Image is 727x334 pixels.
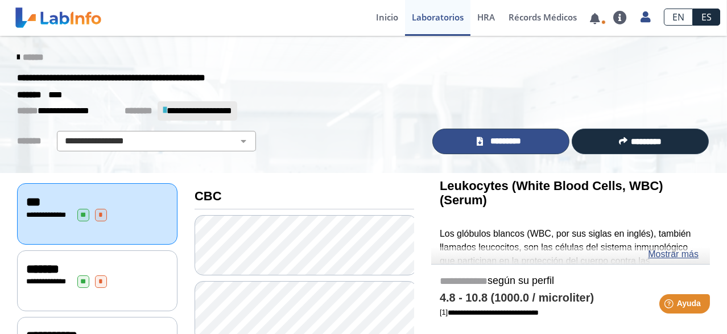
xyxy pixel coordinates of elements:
[648,248,699,261] a: Mostrar más
[440,291,701,305] h4: 4.8 - 10.8 (1000.0 / microliter)
[195,189,222,203] b: CBC
[477,11,495,23] span: HRA
[440,179,663,207] b: Leukocytes (White Blood Cells, WBC) (Serum)
[626,290,714,321] iframe: Help widget launcher
[440,308,539,316] a: [1]
[440,275,701,288] h5: según su perfil
[693,9,720,26] a: ES
[664,9,693,26] a: EN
